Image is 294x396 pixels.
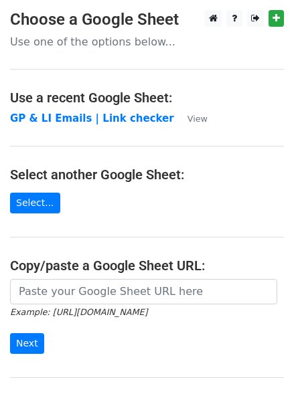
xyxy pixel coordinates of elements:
[10,167,284,183] h4: Select another Google Sheet:
[10,333,44,354] input: Next
[10,258,284,274] h4: Copy/paste a Google Sheet URL:
[10,112,174,124] a: GP & LI Emails | Link checker
[174,112,208,124] a: View
[10,307,147,317] small: Example: [URL][DOMAIN_NAME]
[188,114,208,124] small: View
[10,10,284,29] h3: Choose a Google Sheet
[10,279,277,304] input: Paste your Google Sheet URL here
[10,193,60,213] a: Select...
[10,90,284,106] h4: Use a recent Google Sheet:
[10,35,284,49] p: Use one of the options below...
